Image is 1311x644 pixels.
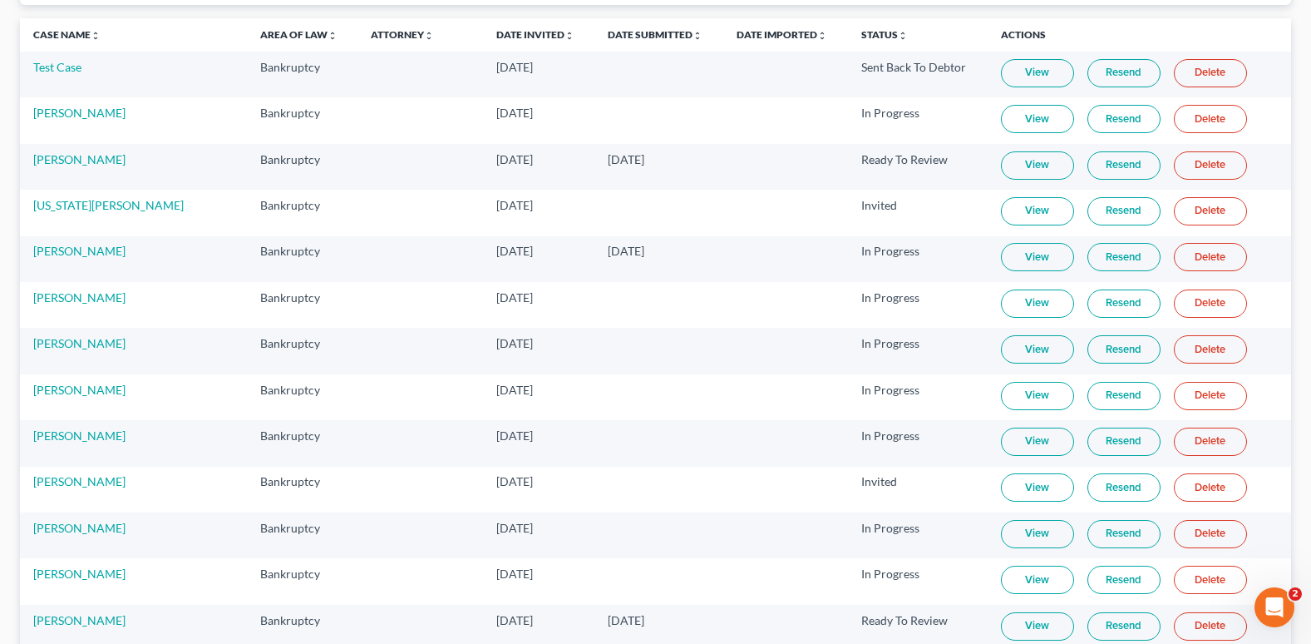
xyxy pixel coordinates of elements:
a: [PERSON_NAME] [33,336,126,350]
i: unfold_more [328,31,338,41]
a: Resend [1087,151,1161,180]
iframe: Intercom live chat [1254,587,1294,627]
a: Resend [1087,520,1161,548]
a: [PERSON_NAME] [33,244,126,258]
td: Bankruptcy [247,144,357,190]
td: Sent Back To Debtor [848,52,988,97]
i: unfold_more [91,31,101,41]
a: View [1001,290,1074,318]
a: Delete [1174,290,1247,318]
a: View [1001,520,1074,548]
a: Delete [1174,473,1247,502]
i: unfold_more [817,31,827,41]
a: View [1001,612,1074,641]
a: View [1001,197,1074,225]
a: Delete [1174,382,1247,410]
a: [PERSON_NAME] [33,383,126,397]
a: Resend [1087,612,1161,641]
a: [PERSON_NAME] [33,567,126,581]
td: In Progress [848,328,988,374]
td: Bankruptcy [247,374,357,420]
a: Attorneyunfold_more [371,28,434,41]
a: Resend [1087,197,1161,225]
td: Bankruptcy [247,328,357,374]
a: [PERSON_NAME] [33,106,126,120]
a: Delete [1174,612,1247,641]
td: Bankruptcy [247,236,357,282]
span: [DATE] [496,60,533,74]
a: Delete [1174,59,1247,87]
th: Actions [988,18,1291,52]
td: Bankruptcy [247,97,357,143]
span: [DATE] [496,244,533,258]
td: Bankruptcy [247,558,357,604]
td: In Progress [848,558,988,604]
span: [DATE] [496,106,533,120]
span: [DATE] [608,613,644,627]
a: Resend [1087,382,1161,410]
i: unfold_more [898,31,908,41]
a: View [1001,151,1074,180]
a: [PERSON_NAME] [33,152,126,166]
a: [PERSON_NAME] [33,521,126,535]
a: View [1001,243,1074,271]
span: [DATE] [496,336,533,350]
span: [DATE] [496,521,533,535]
td: In Progress [848,513,988,558]
a: [PERSON_NAME] [33,613,126,627]
span: [DATE] [496,198,533,212]
td: In Progress [848,97,988,143]
a: View [1001,566,1074,594]
td: Ready To Review [848,144,988,190]
span: [DATE] [496,474,533,488]
span: [DATE] [608,244,644,258]
td: In Progress [848,420,988,466]
a: Delete [1174,105,1247,133]
a: Delete [1174,197,1247,225]
a: Delete [1174,520,1247,548]
td: Bankruptcy [247,467,357,513]
td: In Progress [848,374,988,420]
td: Invited [848,467,988,513]
a: Resend [1087,105,1161,133]
td: Bankruptcy [247,420,357,466]
a: View [1001,105,1074,133]
a: [US_STATE][PERSON_NAME] [33,198,184,212]
a: Statusunfold_more [861,28,908,41]
span: [DATE] [496,290,533,305]
a: Delete [1174,151,1247,180]
td: Bankruptcy [247,190,357,235]
a: Delete [1174,335,1247,364]
span: [DATE] [496,152,533,166]
a: Resend [1087,473,1161,502]
td: In Progress [848,236,988,282]
a: Test Case [33,60,81,74]
a: Resend [1087,335,1161,364]
td: Bankruptcy [247,513,357,558]
span: 2 [1289,587,1302,601]
td: Invited [848,190,988,235]
td: In Progress [848,282,988,328]
a: Date Invitedunfold_more [496,28,574,41]
i: unfold_more [424,31,434,41]
i: unfold_more [564,31,574,41]
span: [DATE] [496,429,533,443]
a: View [1001,428,1074,456]
a: Date Importedunfold_more [737,28,827,41]
a: View [1001,382,1074,410]
td: Bankruptcy [247,52,357,97]
span: [DATE] [496,567,533,581]
i: unfold_more [692,31,702,41]
a: Area of Lawunfold_more [260,28,338,41]
a: Case Nameunfold_more [33,28,101,41]
a: View [1001,335,1074,364]
span: [DATE] [496,383,533,397]
a: Resend [1087,59,1161,87]
a: [PERSON_NAME] [33,474,126,488]
a: Resend [1087,290,1161,318]
a: Date Submittedunfold_more [608,28,702,41]
span: [DATE] [608,152,644,166]
a: Delete [1174,428,1247,456]
a: Delete [1174,566,1247,594]
a: View [1001,473,1074,502]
